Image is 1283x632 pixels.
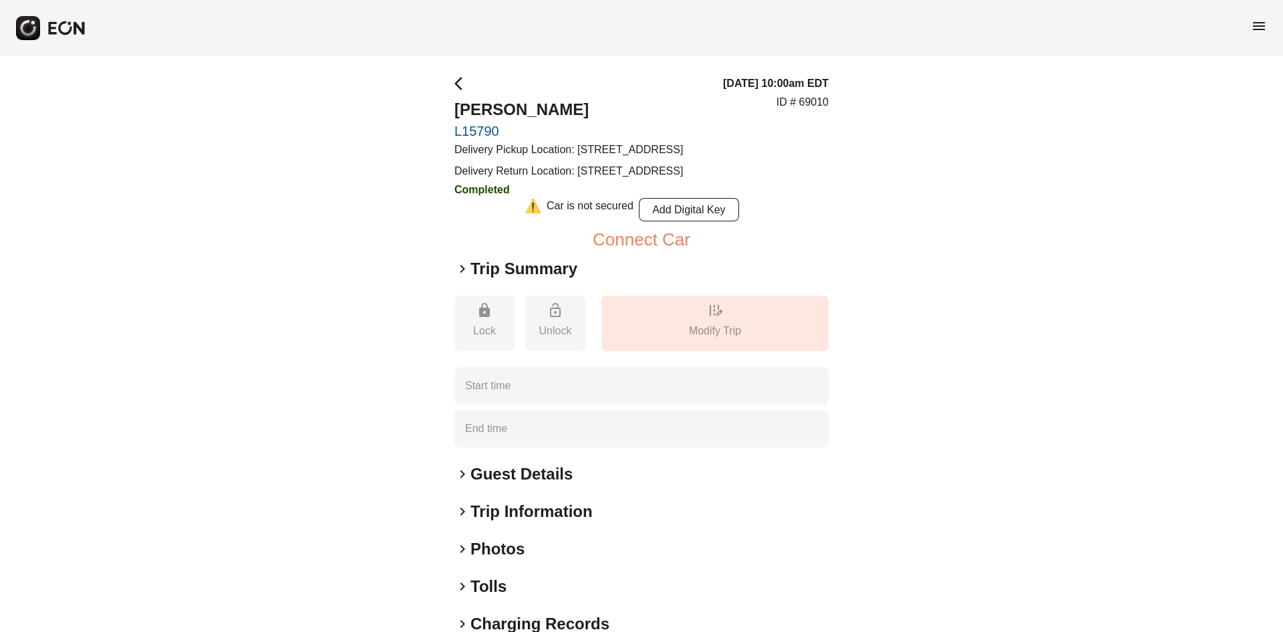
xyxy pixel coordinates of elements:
h2: Trip Summary [470,258,577,280]
p: Delivery Pickup Location: [STREET_ADDRESS] [454,142,683,158]
span: keyboard_arrow_right [454,504,470,520]
span: keyboard_arrow_right [454,616,470,632]
div: ⚠️ [525,198,541,221]
span: arrow_back_ios [454,76,470,92]
span: menu [1251,18,1267,34]
h3: [DATE] 10:00am EDT [723,76,829,92]
span: keyboard_arrow_right [454,261,470,277]
h2: Tolls [470,576,507,597]
div: Car is not secured [547,198,633,221]
h2: Trip Information [470,501,593,522]
h3: Completed [454,182,683,198]
p: Delivery Return Location: [STREET_ADDRESS] [454,163,683,179]
button: Connect Car [593,231,690,247]
h2: [PERSON_NAME] [454,99,683,120]
span: keyboard_arrow_right [454,578,470,595]
h2: Guest Details [470,463,573,485]
h2: Photos [470,538,525,560]
span: keyboard_arrow_right [454,541,470,557]
span: keyboard_arrow_right [454,466,470,482]
p: ID # 69010 [776,94,829,110]
a: L15790 [454,123,683,139]
button: Add Digital Key [639,198,739,221]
